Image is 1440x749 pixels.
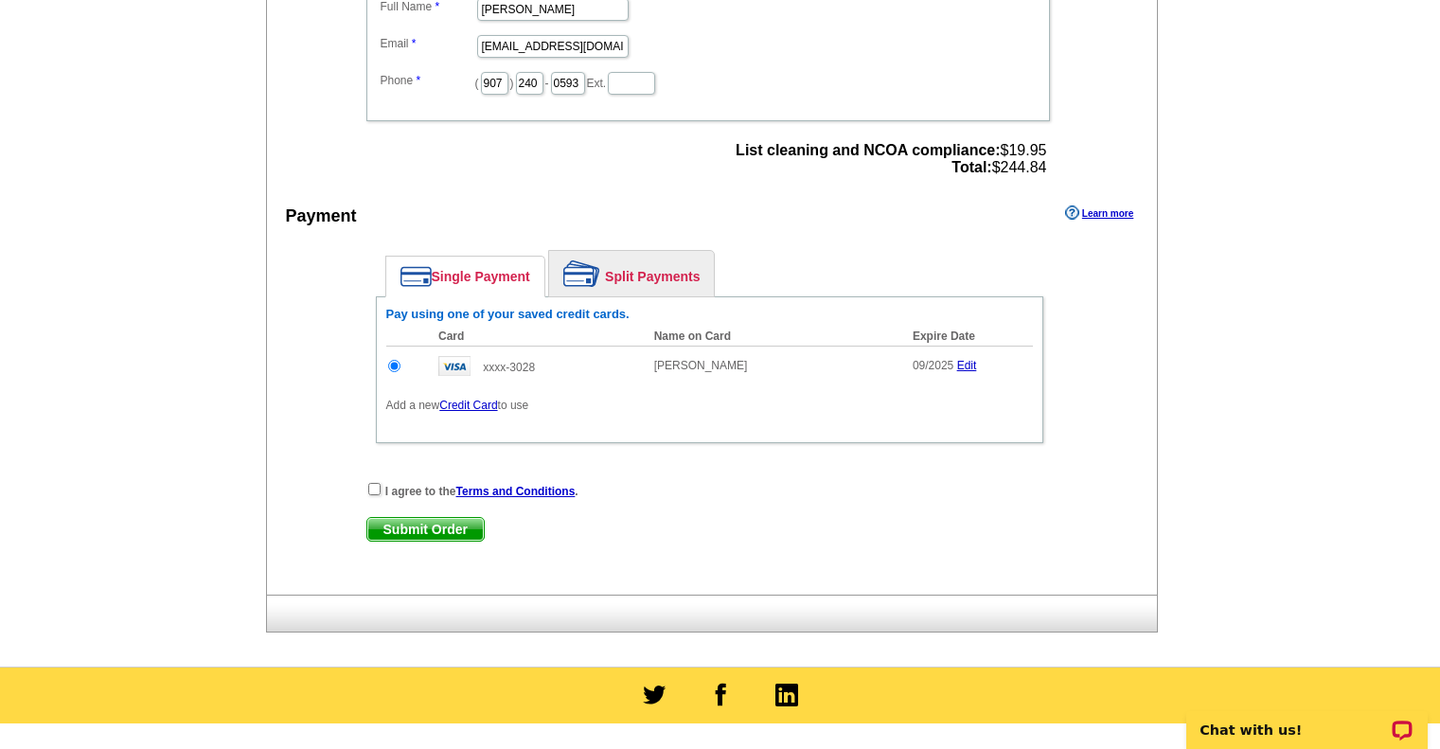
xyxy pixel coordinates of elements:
img: visa.gif [438,356,471,376]
span: xxxx-3028 [483,361,535,374]
p: Add a new to use [386,397,1033,414]
th: Name on Card [645,327,903,347]
dd: ( ) - Ext. [376,67,1040,97]
h6: Pay using one of your saved credit cards. [386,307,1033,322]
span: Submit Order [367,518,484,541]
img: split-payment.png [563,260,600,287]
iframe: LiveChat chat widget [1174,689,1440,749]
label: Phone [381,72,475,89]
strong: List cleaning and NCOA compliance: [736,142,1000,158]
th: Expire Date [903,327,1033,347]
a: Learn more [1065,205,1133,221]
a: Terms and Conditions [456,485,576,498]
span: [PERSON_NAME] [654,359,748,372]
div: Payment [286,204,357,229]
label: Email [381,35,475,52]
strong: Total: [951,159,991,175]
a: Single Payment [386,257,544,296]
strong: I agree to the . [385,485,578,498]
img: single-payment.png [400,266,432,287]
a: Split Payments [549,251,714,296]
span: $19.95 $244.84 [736,142,1046,176]
a: Credit Card [439,399,497,412]
span: 09/2025 [913,359,953,372]
a: Edit [957,359,977,372]
th: Card [429,327,645,347]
